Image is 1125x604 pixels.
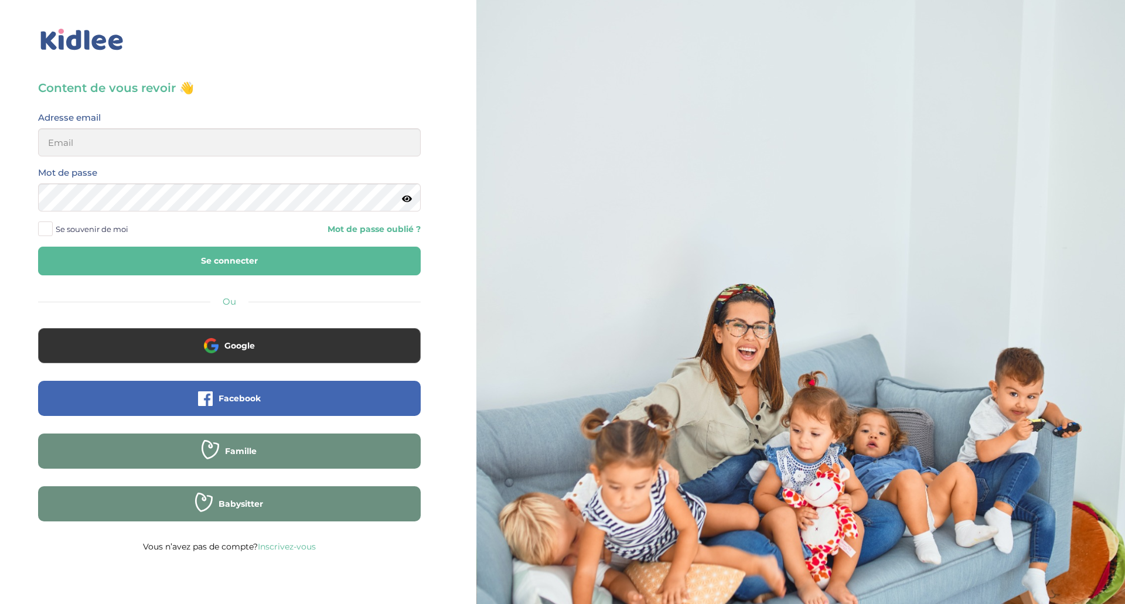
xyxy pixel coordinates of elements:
[238,224,420,235] a: Mot de passe oublié ?
[38,165,97,180] label: Mot de passe
[38,80,421,96] h3: Content de vous revoir 👋
[56,221,128,237] span: Se souvenir de moi
[38,486,421,521] button: Babysitter
[38,348,421,359] a: Google
[38,128,421,156] input: Email
[38,328,421,363] button: Google
[38,506,421,517] a: Babysitter
[38,110,101,125] label: Adresse email
[258,541,316,552] a: Inscrivez-vous
[38,247,421,275] button: Se connecter
[38,539,421,554] p: Vous n’avez pas de compte?
[225,445,257,457] span: Famille
[38,453,421,465] a: Famille
[224,340,255,352] span: Google
[219,393,261,404] span: Facebook
[223,296,236,307] span: Ou
[204,338,219,353] img: google.png
[38,401,421,412] a: Facebook
[198,391,213,406] img: facebook.png
[38,381,421,416] button: Facebook
[38,434,421,469] button: Famille
[38,26,126,53] img: logo_kidlee_bleu
[219,498,263,510] span: Babysitter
